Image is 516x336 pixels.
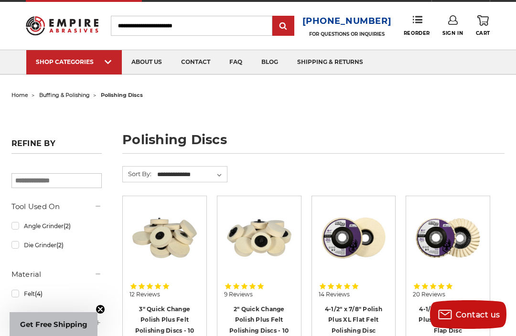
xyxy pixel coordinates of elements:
[20,320,87,329] span: Get Free Shipping
[11,92,28,98] a: home
[39,92,90,98] a: buffing & polishing
[413,292,445,297] span: 20 Reviews
[64,222,71,230] span: (2)
[404,15,430,36] a: Reorder
[413,203,483,273] img: buffing and polishing felt flap disc
[274,17,293,36] input: Submit
[430,300,506,329] button: Contact us
[122,133,505,154] h1: polishing discs
[220,50,252,74] a: faq
[96,304,105,314] button: Close teaser
[224,203,294,273] img: 2" Roloc Polishing Felt Discs
[11,269,102,280] h5: Material
[476,15,490,36] a: Cart
[302,14,392,28] a: [PHONE_NUMBER]
[224,292,253,297] span: 9 Reviews
[172,50,220,74] a: contact
[129,292,160,297] span: 12 Reviews
[11,139,102,154] h5: Refine by
[36,58,112,65] div: SHOP CATEGORIES
[456,310,500,319] span: Contact us
[11,201,102,212] h5: Tool Used On
[404,30,430,36] span: Reorder
[156,168,227,182] select: Sort By:
[288,50,373,74] a: shipping & returns
[442,30,463,36] span: Sign In
[122,50,172,74] a: about us
[252,50,288,74] a: blog
[56,241,64,249] span: (2)
[419,305,477,334] a: 4-1/2" x 7/8" Polish Plus Felt Polishing Flap Disc
[11,237,102,253] a: Die Grinder
[10,312,97,336] div: Get Free ShippingClose teaser
[319,292,350,297] span: 14 Reviews
[302,31,392,37] p: FOR QUESTIONS OR INQUIRIES
[319,203,389,273] img: 4.5 inch extra thick felt disc
[11,285,102,302] a: Felt
[476,30,490,36] span: Cart
[325,305,382,334] a: 4-1/2" x 7/8" Polish Plus XL Flat Felt Polishing Disc
[101,92,143,98] span: polishing discs
[35,290,43,297] span: (4)
[11,218,102,234] a: Angle Grinder
[26,11,98,40] img: Empire Abrasives
[123,167,151,181] label: Sort By:
[129,203,200,273] img: 3 inch polishing felt roloc discs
